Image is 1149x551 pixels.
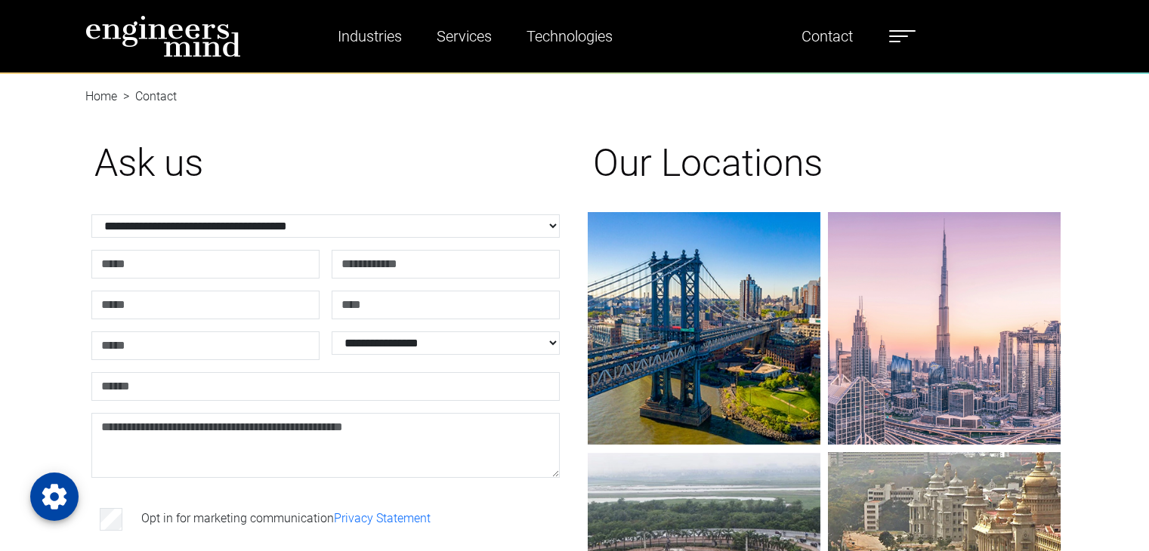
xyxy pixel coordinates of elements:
a: Home [85,89,117,103]
img: logo [85,15,241,57]
img: gif [588,212,820,445]
img: gif [828,212,1061,445]
li: Contact [117,88,177,106]
nav: breadcrumb [85,72,1064,91]
label: Opt in for marketing communication [141,509,431,528]
a: Privacy Statement [334,511,431,525]
a: Technologies [520,19,619,54]
a: Contact [795,19,859,54]
a: Services [431,19,498,54]
a: Industries [332,19,408,54]
h1: Our Locations [593,140,1055,186]
h1: Ask us [94,140,557,186]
